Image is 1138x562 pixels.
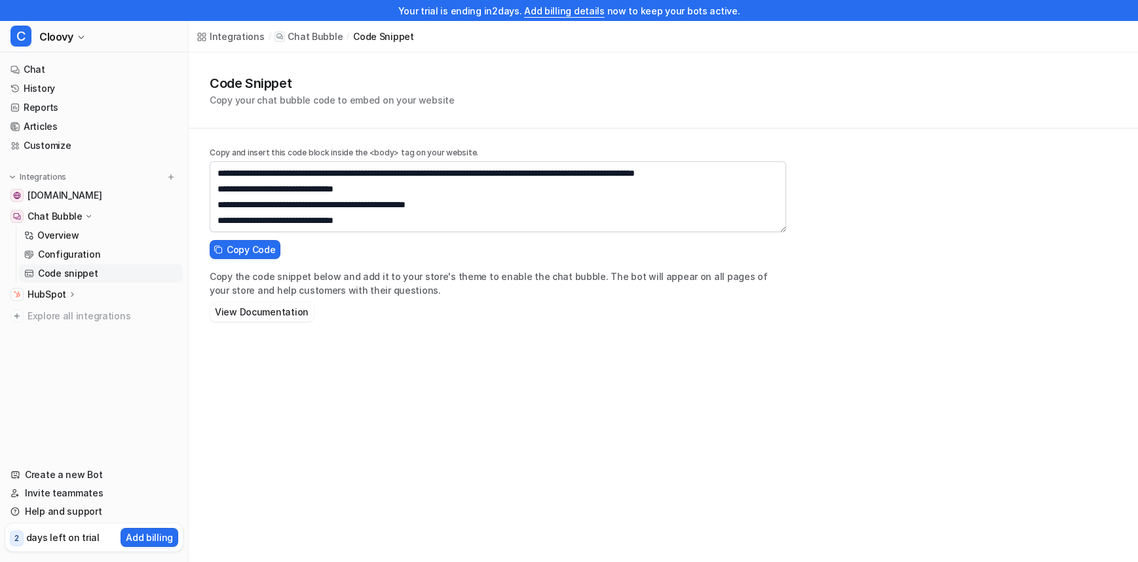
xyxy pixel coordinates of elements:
[275,30,343,43] a: Chat Bubble
[210,73,455,93] h1: Code Snippet
[166,172,176,182] img: menu_add.svg
[5,307,183,325] a: Explore all integrations
[38,267,98,280] p: Code snippet
[269,31,271,43] span: /
[210,240,280,259] button: Copy Code
[19,226,183,245] a: Overview
[210,30,265,43] div: Integrations
[5,79,183,98] a: History
[227,243,275,256] span: Copy Code
[26,531,100,544] p: days left on trial
[288,30,343,43] p: Chat Bubble
[210,270,786,297] p: Copy the code snippet below and add it to your store's theme to enable the chat bubble. The bot w...
[8,172,17,182] img: expand menu
[28,306,178,327] span: Explore all integrations
[5,171,70,184] button: Integrations
[39,28,73,46] span: Cloovy
[5,60,183,79] a: Chat
[38,248,100,261] p: Configuration
[210,302,314,321] button: View Documentation
[210,93,455,107] p: Copy your chat bubble code to embed on your website
[210,147,786,159] p: Copy and insert this code block inside the <body> tag on your website.
[197,30,265,43] a: Integrations
[121,528,178,547] button: Add billing
[214,245,223,254] img: copy
[524,5,605,16] a: Add billing details
[28,288,66,301] p: HubSpot
[126,531,173,544] p: Add billing
[37,229,79,242] p: Overview
[14,532,19,544] p: 2
[5,98,183,117] a: Reports
[10,26,31,47] span: C
[5,466,183,484] a: Create a new Bot
[13,212,21,220] img: Chat Bubble
[20,172,66,182] p: Integrations
[19,264,183,283] a: Code snippet
[10,310,24,323] img: explore all integrations
[5,484,183,502] a: Invite teammates
[5,117,183,136] a: Articles
[347,31,349,43] span: /
[13,291,21,298] img: HubSpot
[28,189,102,202] span: [DOMAIN_NAME]
[353,30,414,43] a: code snippet
[13,191,21,199] img: help.cloover.co
[28,210,83,223] p: Chat Bubble
[19,245,183,264] a: Configuration
[5,502,183,521] a: Help and support
[5,186,183,205] a: help.cloover.co[DOMAIN_NAME]
[5,136,183,155] a: Customize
